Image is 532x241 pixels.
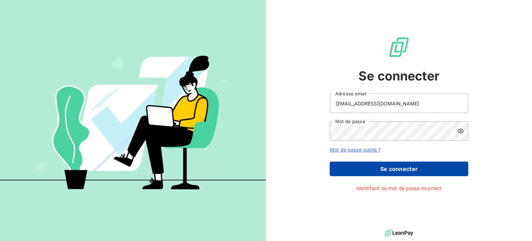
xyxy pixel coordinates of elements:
[330,94,468,113] input: placeholder
[330,162,468,176] button: Se connecter
[330,147,381,153] a: Mot de passe oublié ?
[388,36,410,58] img: Logo LeanPay
[356,184,442,192] span: Identifiant ou mot de passe incorrect
[385,228,413,238] img: logo
[358,67,440,85] span: Se connecter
